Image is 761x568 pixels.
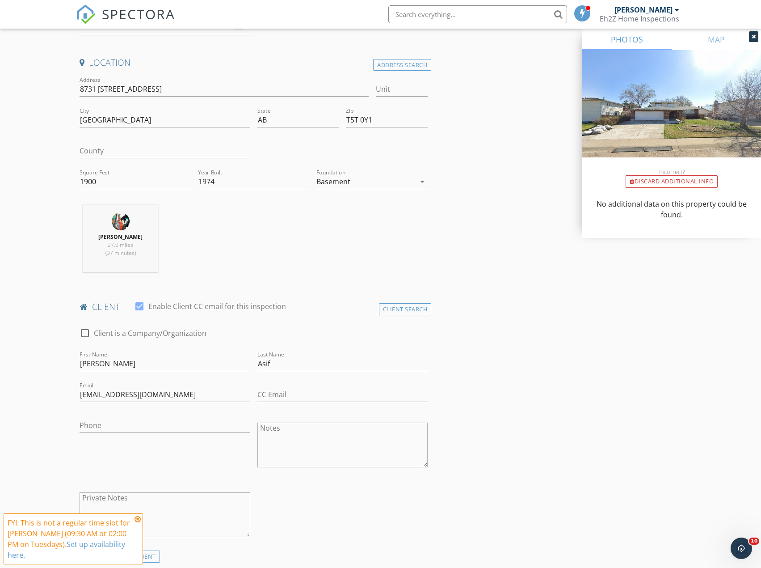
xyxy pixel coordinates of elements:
div: [PERSON_NAME] [614,5,673,14]
strong: [PERSON_NAME] [98,233,143,241]
span: 10 [749,538,759,545]
h4: Location [80,57,428,68]
div: Discard Additional info [626,175,718,188]
i: arrow_drop_down [417,176,428,187]
div: FYI: This is not a regular time slot for [PERSON_NAME] (09:30 AM or 02:00 PM on Tuesdays). [8,517,132,560]
img: streetview [582,50,761,179]
a: PHOTOS [582,29,672,50]
a: Set up availability here. [8,539,125,560]
span: SPECTORA [102,4,175,23]
iframe: Intercom live chat [731,538,752,559]
span: (37 minutes) [105,249,136,257]
div: Address Search [373,59,431,71]
img: mbo_6409.jpg [112,212,130,230]
div: Eh2Z Home Inspections [600,14,679,23]
h4: client [80,301,428,313]
div: Incorrect? [582,168,761,175]
label: Enable Client CC email for this inspection [148,302,286,311]
img: The Best Home Inspection Software - Spectora [76,4,96,24]
label: Client is a Company/Organization [94,329,206,338]
p: No additional data on this property could be found. [593,199,750,220]
input: Search everything... [388,5,567,23]
a: MAP [672,29,761,50]
div: Basement [316,178,350,186]
a: SPECTORA [76,12,175,31]
span: 27.0 miles [108,241,133,249]
div: Client Search [379,303,432,315]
